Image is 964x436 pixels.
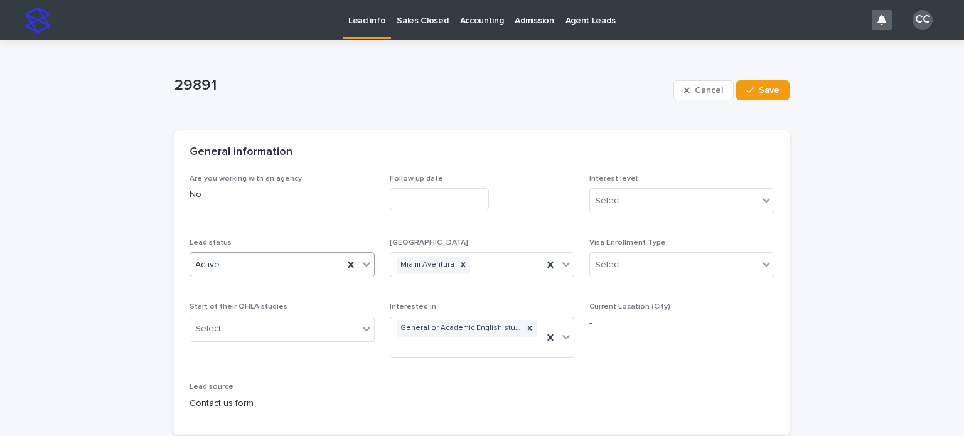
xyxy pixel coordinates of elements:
span: Active [195,258,220,272]
div: Select... [595,258,626,272]
span: Cancel [695,86,723,95]
p: - [589,317,774,330]
span: Lead status [190,239,232,247]
span: Visa Enrollment Type [589,239,666,247]
span: Interested in [390,303,436,311]
span: [GEOGRAPHIC_DATA] [390,239,468,247]
div: General or Academic English studies [397,320,523,337]
p: No [190,188,375,201]
span: Save [759,86,779,95]
div: CC [913,10,933,30]
img: stacker-logo-s-only.png [25,8,50,33]
span: Start of their OHLA studies [190,303,287,311]
button: Save [736,80,790,100]
span: Lead source [190,383,233,391]
div: Select... [195,322,227,336]
span: Follow up date [390,175,443,183]
div: Select... [595,194,626,208]
span: Are you working with an agency [190,175,302,183]
h2: General information [190,146,292,159]
div: Miami Aventura [397,257,456,274]
button: Cancel [673,80,734,100]
p: Contact us form [190,397,375,410]
p: 29891 [174,77,668,95]
span: Current Location (City) [589,303,670,311]
span: Interest level [589,175,638,183]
